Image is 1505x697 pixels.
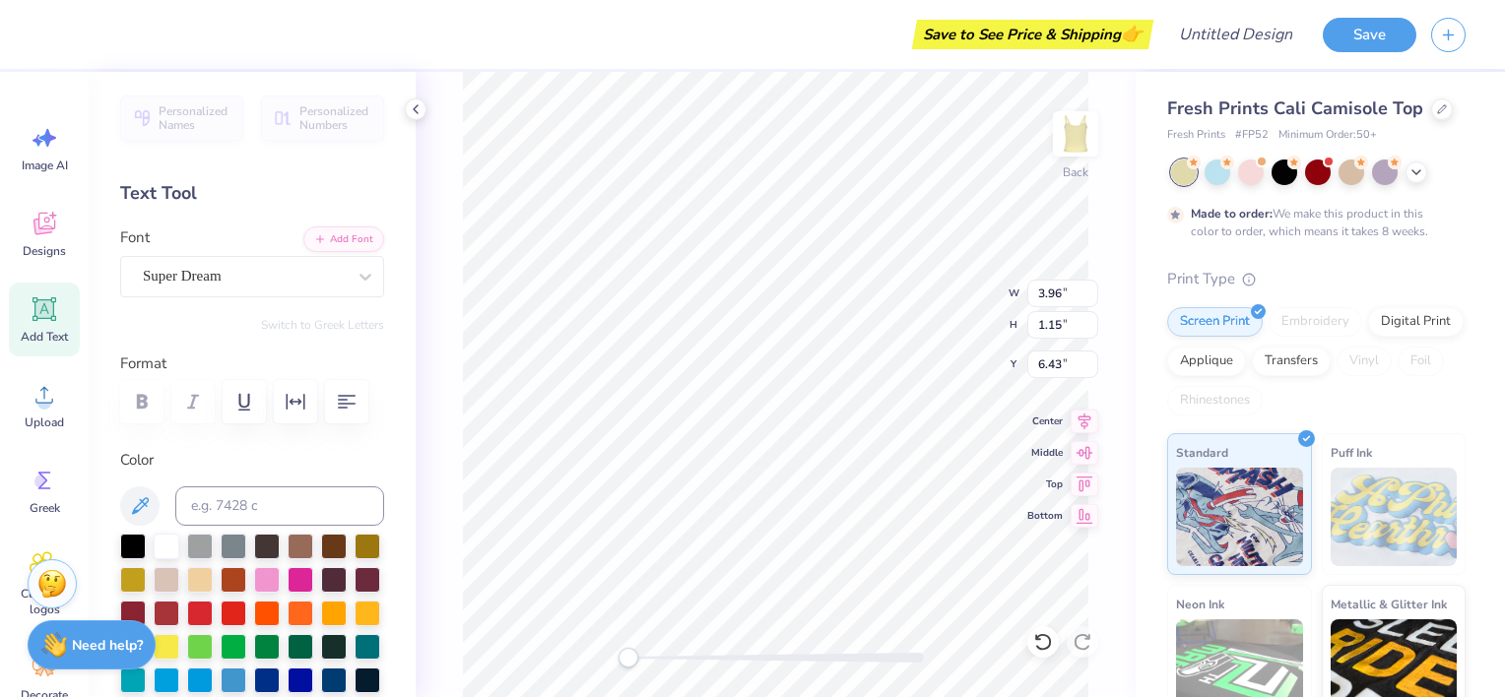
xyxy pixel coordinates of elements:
span: Personalized Names [159,104,231,132]
span: Bottom [1027,508,1063,524]
span: Fresh Prints Cali Camisole Top [1167,96,1423,120]
div: Accessibility label [619,648,638,667]
label: Format [120,352,384,375]
div: Transfers [1252,347,1331,376]
label: Color [120,449,384,472]
div: Save to See Price & Shipping [917,20,1148,49]
span: Personalized Numbers [299,104,372,132]
button: Add Font [303,226,384,252]
span: 👉 [1121,22,1143,45]
div: Screen Print [1167,307,1263,337]
div: Vinyl [1337,347,1392,376]
span: Greek [30,500,60,516]
span: Minimum Order: 50 + [1278,127,1377,144]
span: # FP52 [1235,127,1269,144]
span: Top [1027,476,1063,492]
strong: Made to order: [1191,206,1273,222]
label: Font [120,226,150,249]
button: Personalized Numbers [261,95,384,141]
span: Center [1027,413,1063,429]
img: Back [1056,114,1095,154]
input: Untitled Design [1163,15,1308,54]
img: Standard [1176,468,1303,566]
div: Text Tool [120,180,384,207]
div: Digital Print [1368,307,1464,337]
div: Foil [1398,347,1444,376]
span: Puff Ink [1331,442,1372,463]
span: Add Text [21,329,68,345]
strong: Need help? [72,636,143,655]
span: Fresh Prints [1167,127,1225,144]
button: Save [1323,18,1416,52]
span: Clipart & logos [12,586,77,617]
span: Standard [1176,442,1228,463]
span: Middle [1027,445,1063,461]
div: Embroidery [1269,307,1362,337]
span: Upload [25,414,64,430]
button: Personalized Names [120,95,243,141]
div: Back [1063,163,1088,181]
input: e.g. 7428 c [175,486,384,526]
span: Neon Ink [1176,594,1224,614]
div: Applique [1167,347,1246,376]
div: Rhinestones [1167,386,1263,415]
span: Metallic & Glitter Ink [1331,594,1447,614]
div: We make this product in this color to order, which means it takes 8 weeks. [1191,205,1433,240]
span: Image AI [22,158,68,173]
button: Switch to Greek Letters [261,317,384,333]
img: Puff Ink [1331,468,1458,566]
div: Print Type [1167,268,1466,290]
span: Designs [23,243,66,259]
